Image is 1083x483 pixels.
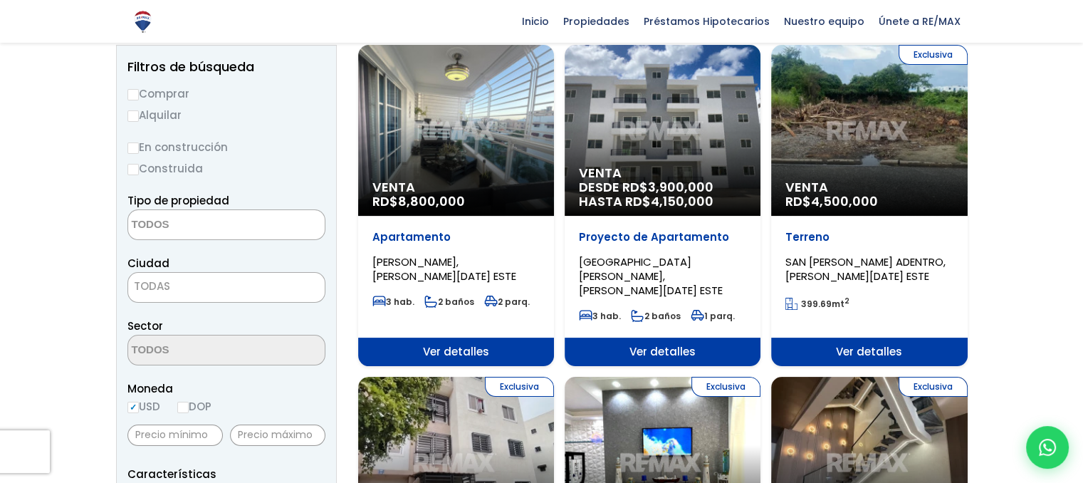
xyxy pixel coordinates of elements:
[771,45,967,366] a: Exclusiva Venta RD$4,500,000 Terreno SAN [PERSON_NAME] ADENTRO, [PERSON_NAME][DATE] ESTE 399.69mt...
[372,180,540,194] span: Venta
[872,11,968,32] span: Únete a RE/MAX
[127,60,325,74] h2: Filtros de búsqueda
[691,310,735,322] span: 1 parq.
[579,310,621,322] span: 3 hab.
[579,194,746,209] span: HASTA RD$
[127,380,325,398] span: Moneda
[127,256,169,271] span: Ciudad
[127,89,139,100] input: Comprar
[631,310,681,322] span: 2 baños
[484,296,530,308] span: 2 parq.
[127,465,325,483] p: Características
[424,296,474,308] span: 2 baños
[844,296,849,306] sup: 2
[358,338,554,366] span: Ver detalles
[372,192,465,210] span: RD$
[230,425,325,446] input: Precio máximo
[579,254,723,298] span: [GEOGRAPHIC_DATA][PERSON_NAME], [PERSON_NAME][DATE] ESTE
[127,110,139,122] input: Alquilar
[785,192,878,210] span: RD$
[785,230,953,244] p: Terreno
[372,230,540,244] p: Apartamento
[127,85,325,103] label: Comprar
[398,192,465,210] span: 8,800,000
[127,398,160,415] label: USD
[811,192,878,210] span: 4,500,000
[565,45,760,366] a: Venta DESDE RD$3,900,000 HASTA RD$4,150,000 Proyecto de Apartamento [GEOGRAPHIC_DATA][PERSON_NAME...
[648,178,713,196] span: 3,900,000
[565,338,760,366] span: Ver detalles
[372,296,414,308] span: 3 hab.
[637,11,777,32] span: Préstamos Hipotecarios
[127,160,325,177] label: Construida
[134,279,170,294] span: TODAS
[899,377,968,397] span: Exclusiva
[127,318,163,333] span: Sector
[485,377,554,397] span: Exclusiva
[785,298,849,310] span: mt
[128,336,266,366] textarea: Search
[358,45,554,366] a: Venta RD$8,800,000 Apartamento [PERSON_NAME], [PERSON_NAME][DATE] ESTE 3 hab. 2 baños 2 parq. Ver...
[691,377,760,397] span: Exclusiva
[177,398,211,415] label: DOP
[372,254,516,284] span: [PERSON_NAME], [PERSON_NAME][DATE] ESTE
[127,138,325,156] label: En construcción
[785,180,953,194] span: Venta
[127,142,139,154] input: En construcción
[127,193,229,208] span: Tipo de propiedad
[127,272,325,303] span: TODAS
[579,180,746,209] span: DESDE RD$
[127,164,139,175] input: Construida
[177,402,189,413] input: DOP
[771,338,967,366] span: Ver detalles
[127,402,139,413] input: USD
[130,9,155,34] img: Logo de REMAX
[556,11,637,32] span: Propiedades
[579,230,746,244] p: Proyecto de Apartamento
[127,106,325,124] label: Alquilar
[579,166,746,180] span: Venta
[899,45,968,65] span: Exclusiva
[777,11,872,32] span: Nuestro equipo
[801,298,832,310] span: 399.69
[515,11,556,32] span: Inicio
[128,276,325,296] span: TODAS
[128,210,266,241] textarea: Search
[651,192,713,210] span: 4,150,000
[127,425,223,446] input: Precio mínimo
[785,254,946,284] span: SAN [PERSON_NAME] ADENTRO, [PERSON_NAME][DATE] ESTE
